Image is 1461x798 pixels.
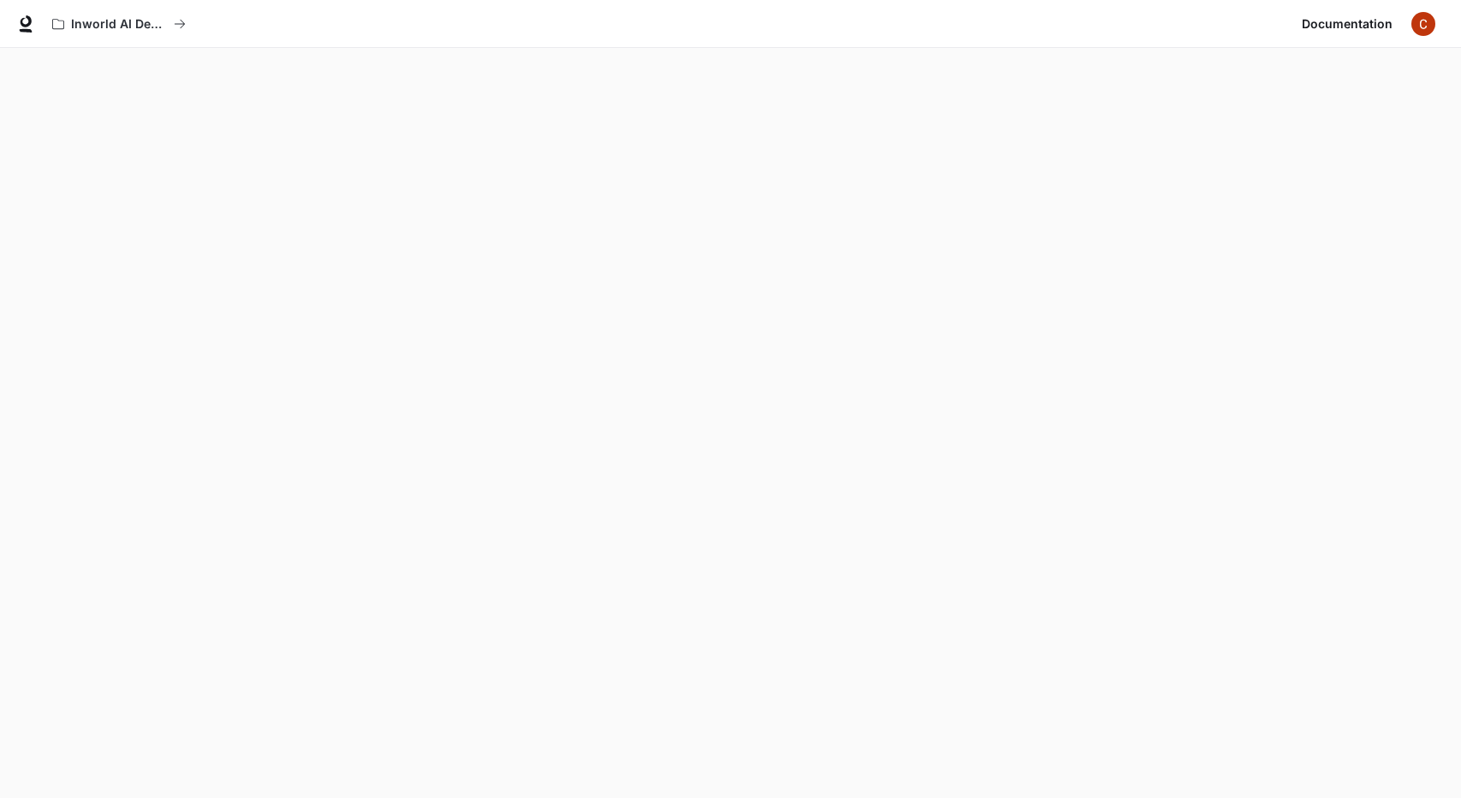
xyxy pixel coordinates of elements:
[1406,7,1440,41] button: User avatar
[71,17,167,32] p: Inworld AI Demos
[1302,14,1393,35] span: Documentation
[45,7,193,41] button: All workspaces
[1411,12,1435,36] img: User avatar
[1295,7,1399,41] a: Documentation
